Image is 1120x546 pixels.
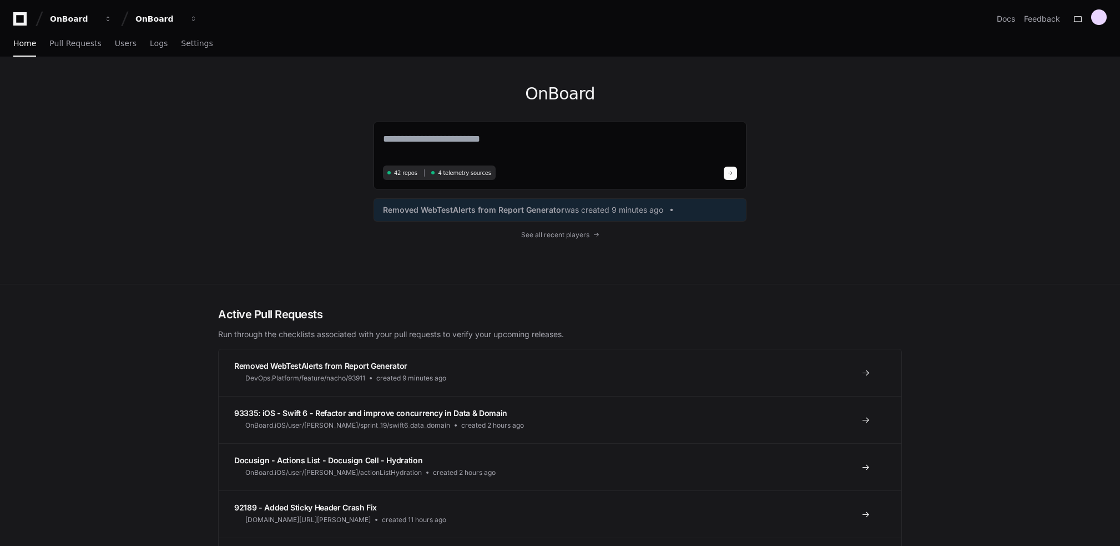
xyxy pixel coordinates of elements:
span: OnBoard.iOS/user/[PERSON_NAME]/actionListHydration [245,468,422,477]
a: Docs [997,13,1015,24]
h2: Active Pull Requests [218,307,902,322]
h1: OnBoard [374,84,746,104]
p: Run through the checklists associated with your pull requests to verify your upcoming releases. [218,329,902,340]
span: 92189 - Added Sticky Header Crash Fix [234,503,377,512]
span: created 9 minutes ago [376,374,446,383]
a: Home [13,31,36,57]
span: Logs [150,40,168,47]
span: See all recent players [521,231,589,239]
div: OnBoard [50,13,98,24]
span: was created 9 minutes ago [564,204,663,216]
span: Removed WebTestAlerts from Report Generator [234,361,407,370]
a: Removed WebTestAlerts from Report GeneratorDevOps.Platform/feature/nacho/93911created 9 minutes ago [219,349,901,396]
a: Docusign - Actions List - Docusign Cell - HydrationOnBoard.iOS/user/[PERSON_NAME]/actionListHydra... [219,443,901,490]
button: Feedback [1024,13,1060,24]
a: Pull Requests [49,31,101,57]
a: Users [115,31,137,57]
span: 42 repos [394,169,417,177]
span: Home [13,40,36,47]
span: 4 telemetry sources [438,169,491,177]
span: Docusign - Actions List - Docusign Cell - Hydration [234,455,422,465]
button: OnBoard [46,9,117,29]
span: created 2 hours ago [433,468,496,477]
span: Users [115,40,137,47]
a: 92189 - Added Sticky Header Crash Fix[DOMAIN_NAME][URL][PERSON_NAME]created 11 hours ago [219,490,901,538]
span: Settings [181,40,213,47]
a: 93335: iOS - Swift 6 - Refactor and improve concurrency in Data & DomainOnBoard.iOS/user/[PERSON_... [219,396,901,443]
button: OnBoard [131,9,202,29]
span: [DOMAIN_NAME][URL][PERSON_NAME] [245,515,371,524]
a: Settings [181,31,213,57]
a: Logs [150,31,168,57]
span: Pull Requests [49,40,101,47]
a: See all recent players [374,231,746,239]
span: created 11 hours ago [382,515,446,524]
div: OnBoard [135,13,183,24]
a: Removed WebTestAlerts from Report Generatorwas created 9 minutes ago [383,204,737,216]
span: DevOps.Platform/feature/nacho/93911 [245,374,365,383]
span: 93335: iOS - Swift 6 - Refactor and improve concurrency in Data & Domain [234,408,507,418]
span: OnBoard.iOS/user/[PERSON_NAME]/sprint_19/swift6_data_domain [245,421,450,430]
span: created 2 hours ago [461,421,524,430]
span: Removed WebTestAlerts from Report Generator [383,204,564,216]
